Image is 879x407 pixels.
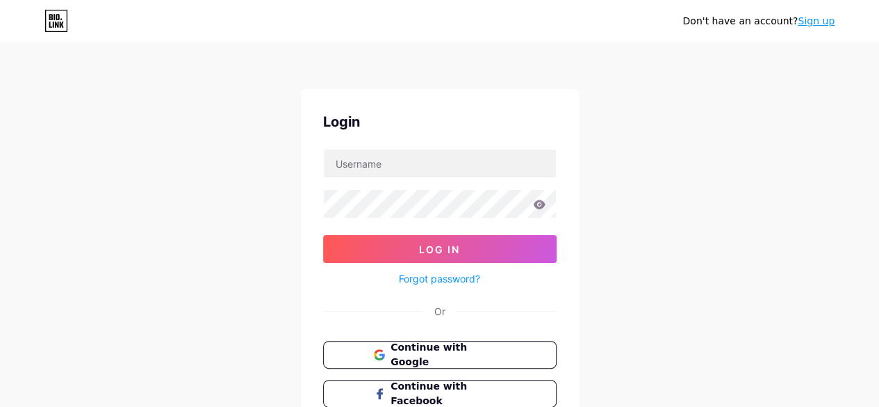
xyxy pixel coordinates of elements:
div: Login [323,111,557,132]
span: Log In [419,244,460,255]
span: Continue with Google [391,340,505,369]
button: Log In [323,235,557,263]
div: Or [434,304,445,319]
input: Username [324,150,556,177]
button: Continue with Google [323,341,557,369]
a: Forgot password? [399,271,480,286]
div: Don't have an account? [682,14,835,29]
a: Sign up [798,15,835,26]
